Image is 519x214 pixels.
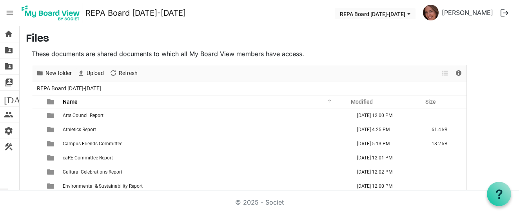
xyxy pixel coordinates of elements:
[85,5,186,21] a: REPA Board [DATE]-[DATE]
[35,84,103,93] span: REPA Board [DATE]-[DATE]
[335,8,416,19] button: REPA Board 2025-2026 dropdownbutton
[452,65,465,82] div: Details
[42,151,60,165] td: is template cell column header type
[349,137,423,151] td: August 21, 2025 5:13 PM column header Modified
[35,68,73,78] button: New folder
[32,137,42,151] td: checkbox
[4,42,13,58] span: folder_shared
[423,5,439,20] img: aLB5LVcGR_PCCk3EizaQzfhNfgALuioOsRVbMr9Zq1CLdFVQUAcRzChDQbMFezouKt6echON3eNsO59P8s_Ojg_thumb.png
[32,123,42,137] td: checkbox
[349,108,423,123] td: August 15, 2025 12:00 PM column header Modified
[439,65,452,82] div: View
[108,68,139,78] button: Refresh
[4,75,13,90] span: switch_account
[86,68,105,78] span: Upload
[423,108,466,123] td: is template cell column header Size
[60,165,349,179] td: Cultural Celebrations Report is template cell column header Name
[26,33,513,46] h3: Files
[351,99,373,105] span: Modified
[74,65,107,82] div: Upload
[60,137,349,151] td: Campus Friends Committee is template cell column header Name
[42,137,60,151] td: is template cell column header type
[63,127,96,132] span: Athletics Report
[42,123,60,137] td: is template cell column header type
[349,123,423,137] td: August 20, 2025 4:25 PM column header Modified
[63,99,78,105] span: Name
[496,5,513,21] button: logout
[32,165,42,179] td: checkbox
[4,139,13,155] span: construction
[118,68,138,78] span: Refresh
[423,123,466,137] td: 61.4 kB is template cell column header Size
[454,68,464,78] button: Details
[32,179,42,193] td: checkbox
[107,65,140,82] div: Refresh
[4,123,13,139] span: settings
[423,179,466,193] td: is template cell column header Size
[63,169,122,175] span: Cultural Celebrations Report
[76,68,105,78] button: Upload
[32,151,42,165] td: checkbox
[63,141,122,146] span: Campus Friends Committee
[19,3,85,23] a: My Board View Logo
[32,108,42,123] td: checkbox
[42,165,60,179] td: is template cell column header type
[42,179,60,193] td: is template cell column header type
[423,137,466,151] td: 18.2 kB is template cell column header Size
[4,59,13,74] span: folder_shared
[60,151,349,165] td: caRE Committee Report is template cell column header Name
[60,123,349,137] td: Athletics Report is template cell column header Name
[4,26,13,42] span: home
[4,107,13,123] span: people
[423,165,466,179] td: is template cell column header Size
[425,99,436,105] span: Size
[63,183,143,189] span: Environmental & Sustainability Report
[63,155,113,161] span: caRE Committee Report
[440,68,450,78] button: View dropdownbutton
[235,198,284,206] a: © 2025 - Societ
[42,108,60,123] td: is template cell column header type
[60,179,349,193] td: Environmental & Sustainability Report is template cell column header Name
[19,3,82,23] img: My Board View Logo
[32,49,467,59] p: These documents are shared documents to which all My Board View members have access.
[45,68,73,78] span: New folder
[2,5,17,20] span: menu
[349,165,423,179] td: August 15, 2025 12:02 PM column header Modified
[60,108,349,123] td: Arts Council Report is template cell column header Name
[349,151,423,165] td: August 15, 2025 12:01 PM column header Modified
[349,179,423,193] td: August 15, 2025 12:00 PM column header Modified
[439,5,496,20] a: [PERSON_NAME]
[4,91,34,106] span: [DATE]
[33,65,74,82] div: New folder
[423,151,466,165] td: is template cell column header Size
[63,113,103,118] span: Arts Council Report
